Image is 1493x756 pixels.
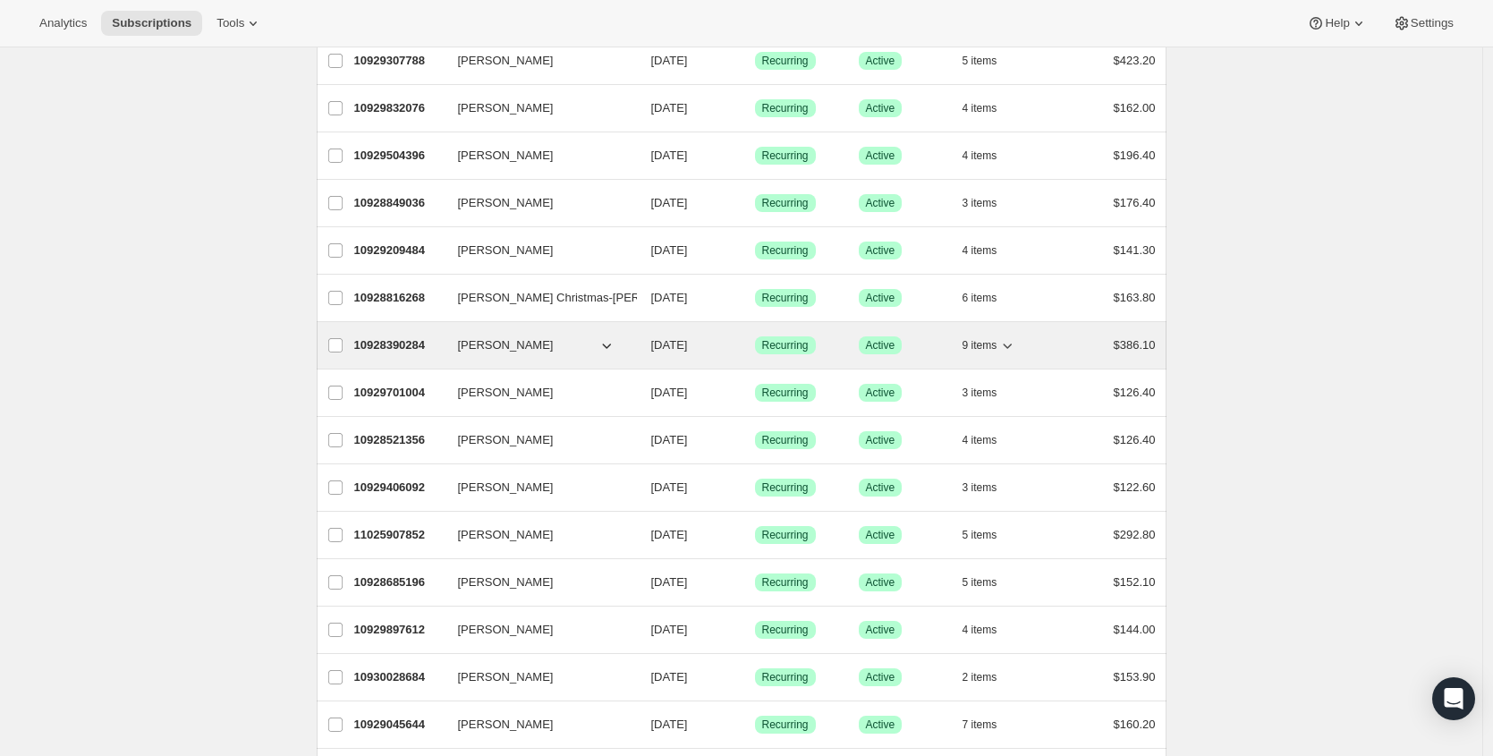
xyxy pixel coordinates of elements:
span: $423.20 [1114,54,1156,67]
span: 4 items [963,149,997,163]
span: $386.10 [1114,338,1156,352]
span: $152.10 [1114,575,1156,589]
button: Tools [206,11,273,36]
span: [PERSON_NAME] [458,716,554,734]
span: [DATE] [651,528,688,541]
span: Recurring [762,149,809,163]
span: [DATE] [651,54,688,67]
button: [PERSON_NAME] [447,331,626,360]
span: Recurring [762,386,809,400]
span: Active [866,291,895,305]
div: 10928849036[PERSON_NAME][DATE]SuccessRecurringSuccessActive3 items$176.40 [354,191,1156,216]
span: Recurring [762,575,809,590]
span: [DATE] [651,101,688,115]
span: $141.30 [1114,243,1156,257]
p: 11025907852 [354,526,444,544]
button: 4 items [963,428,1017,453]
button: 5 items [963,48,1017,73]
span: $292.80 [1114,528,1156,541]
button: 4 items [963,143,1017,168]
p: 10930028684 [354,668,444,686]
span: 4 items [963,243,997,258]
button: 3 items [963,475,1017,500]
span: 9 items [963,338,997,353]
p: 10929832076 [354,99,444,117]
div: 10929045644[PERSON_NAME][DATE]SuccessRecurringSuccessActive7 items$160.20 [354,712,1156,737]
span: Recurring [762,101,809,115]
span: 2 items [963,670,997,684]
span: Settings [1411,16,1454,30]
button: 9 items [963,333,1017,358]
button: 4 items [963,238,1017,263]
p: 10928816268 [354,289,444,307]
span: [DATE] [651,291,688,304]
button: 6 items [963,285,1017,310]
button: [PERSON_NAME] [447,568,626,597]
span: [PERSON_NAME] [458,99,554,117]
button: 2 items [963,665,1017,690]
span: $160.20 [1114,718,1156,731]
span: 3 items [963,196,997,210]
span: [PERSON_NAME] [458,242,554,259]
div: Open Intercom Messenger [1432,677,1475,720]
span: [DATE] [651,338,688,352]
span: Analytics [39,16,87,30]
span: Recurring [762,243,809,258]
button: Settings [1382,11,1464,36]
span: Active [866,623,895,637]
button: 7 items [963,712,1017,737]
div: 10928390284[PERSON_NAME][DATE]SuccessRecurringSuccessActive9 items$386.10 [354,333,1156,358]
span: Active [866,54,895,68]
span: $153.90 [1114,670,1156,684]
span: [DATE] [651,386,688,399]
span: 4 items [963,101,997,115]
button: Subscriptions [101,11,202,36]
p: 10928521356 [354,431,444,449]
button: [PERSON_NAME] [447,710,626,739]
span: 5 items [963,54,997,68]
button: [PERSON_NAME] [447,378,626,407]
span: Help [1325,16,1349,30]
span: Active [866,575,895,590]
span: $122.60 [1114,480,1156,494]
span: 4 items [963,433,997,447]
button: [PERSON_NAME] [447,616,626,644]
span: 4 items [963,623,997,637]
button: 3 items [963,380,1017,405]
button: [PERSON_NAME] [447,426,626,454]
span: [PERSON_NAME] [458,336,554,354]
p: 10929701004 [354,384,444,402]
div: 10929701004[PERSON_NAME][DATE]SuccessRecurringSuccessActive3 items$126.40 [354,380,1156,405]
div: 10928816268[PERSON_NAME] Christmas-[PERSON_NAME][DATE]SuccessRecurringSuccessActive6 items$163.80 [354,285,1156,310]
span: Recurring [762,623,809,637]
span: Recurring [762,196,809,210]
span: [PERSON_NAME] [458,52,554,70]
div: 10929504396[PERSON_NAME][DATE]SuccessRecurringSuccessActive4 items$196.40 [354,143,1156,168]
button: 4 items [963,96,1017,121]
button: [PERSON_NAME] [447,236,626,265]
button: Help [1296,11,1378,36]
span: Tools [216,16,244,30]
span: [PERSON_NAME] [458,147,554,165]
span: 5 items [963,528,997,542]
span: Active [866,718,895,732]
span: [PERSON_NAME] [458,526,554,544]
span: 3 items [963,480,997,495]
span: [DATE] [651,196,688,209]
p: 10929209484 [354,242,444,259]
span: Recurring [762,433,809,447]
button: [PERSON_NAME] [447,473,626,502]
span: Recurring [762,291,809,305]
button: [PERSON_NAME] [447,663,626,692]
span: $176.40 [1114,196,1156,209]
span: Recurring [762,338,809,353]
button: 3 items [963,191,1017,216]
button: 5 items [963,570,1017,595]
p: 10928390284 [354,336,444,354]
button: 5 items [963,522,1017,548]
span: [PERSON_NAME] [458,384,554,402]
span: Subscriptions [112,16,191,30]
button: [PERSON_NAME] Christmas-[PERSON_NAME] [447,284,626,312]
span: Active [866,338,895,353]
span: Active [866,433,895,447]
